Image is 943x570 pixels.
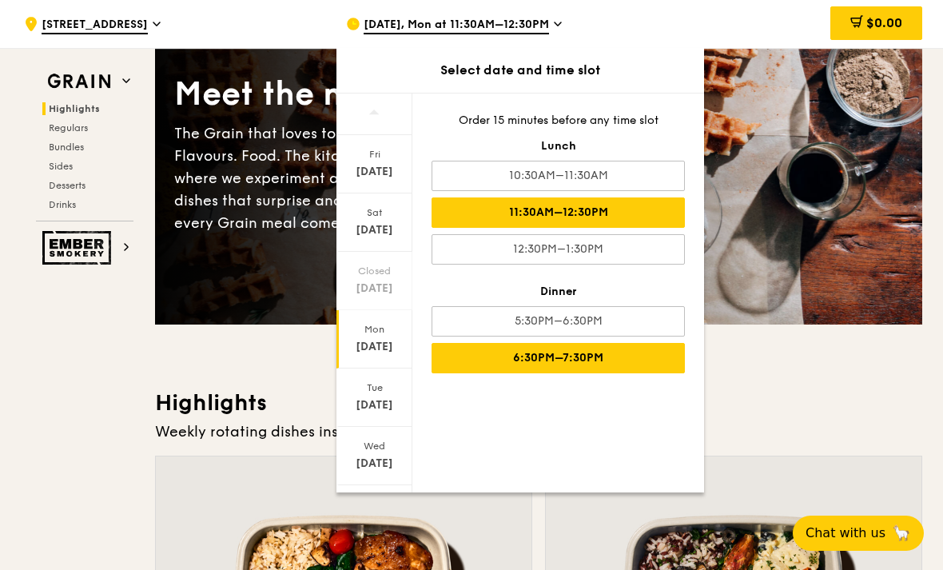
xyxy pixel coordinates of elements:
div: Weekly rotating dishes inspired by flavours from around the world. [155,421,922,443]
div: Order 15 minutes before any time slot [432,113,685,129]
div: 6:30PM–7:30PM [432,343,685,373]
img: Grain web logo [42,67,116,96]
span: Desserts [49,180,86,191]
div: Lunch [432,138,685,154]
span: Regulars [49,122,88,134]
span: Sides [49,161,73,172]
button: Chat with us🦙 [793,516,924,551]
div: Mon [339,323,410,336]
span: 🦙 [892,524,911,543]
span: Chat with us [806,524,885,543]
div: Closed [339,265,410,277]
div: [DATE] [339,339,410,355]
div: [DATE] [339,281,410,297]
span: [DATE], Mon at 11:30AM–12:30PM [364,17,549,34]
div: 11:30AM–12:30PM [432,197,685,228]
div: [DATE] [339,164,410,180]
div: [DATE] [339,397,410,413]
div: The Grain that loves to play. With ingredients. Flavours. Food. The kitchen is our happy place, w... [174,122,539,234]
div: Sat [339,206,410,219]
span: [STREET_ADDRESS] [42,17,148,34]
span: Drinks [49,199,76,210]
img: Ember Smokery web logo [42,231,116,265]
div: 10:30AM–11:30AM [432,161,685,191]
div: Wed [339,440,410,452]
div: Fri [339,148,410,161]
div: Select date and time slot [336,61,704,80]
div: Dinner [432,284,685,300]
div: Tue [339,381,410,394]
span: Highlights [49,103,100,114]
div: 12:30PM–1:30PM [432,234,685,265]
div: Meet the new Grain [174,73,539,116]
div: [DATE] [339,456,410,472]
h3: Highlights [155,389,922,417]
span: Bundles [49,142,84,153]
div: 5:30PM–6:30PM [432,306,685,337]
span: $0.00 [866,15,902,30]
div: [DATE] [339,222,410,238]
